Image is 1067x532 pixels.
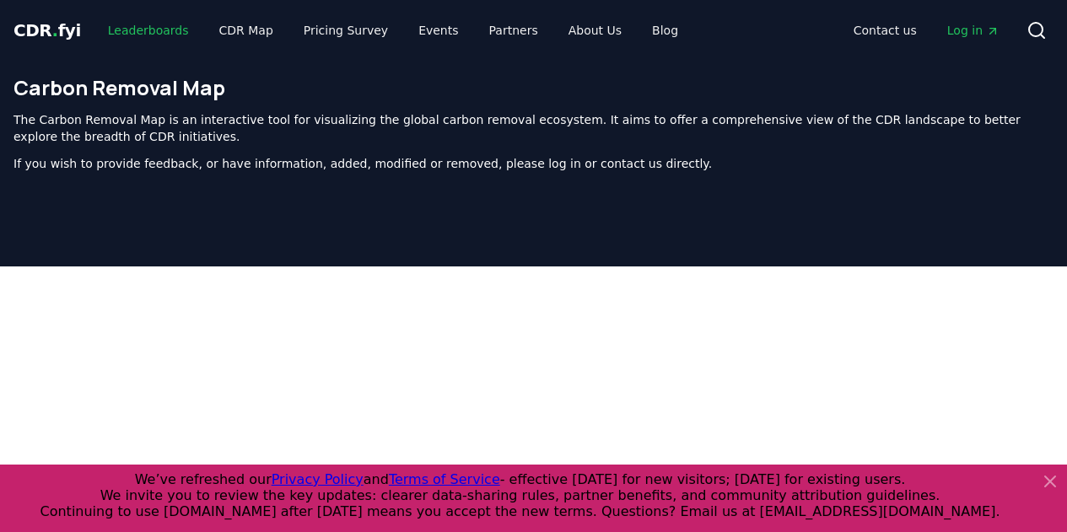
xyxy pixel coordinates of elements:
[405,15,472,46] a: Events
[947,22,1000,39] span: Log in
[94,15,202,46] a: Leaderboards
[13,155,1054,172] p: If you wish to provide feedback, or have information, added, modified or removed, please log in o...
[639,15,692,46] a: Blog
[934,15,1013,46] a: Log in
[555,15,635,46] a: About Us
[840,15,930,46] a: Contact us
[476,15,552,46] a: Partners
[13,111,1054,145] p: The Carbon Removal Map is an interactive tool for visualizing the global carbon removal ecosystem...
[290,15,401,46] a: Pricing Survey
[840,15,1013,46] nav: Main
[13,19,81,42] a: CDR.fyi
[13,20,81,40] span: CDR fyi
[13,74,1054,101] h1: Carbon Removal Map
[94,15,692,46] nav: Main
[206,15,287,46] a: CDR Map
[52,20,58,40] span: .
